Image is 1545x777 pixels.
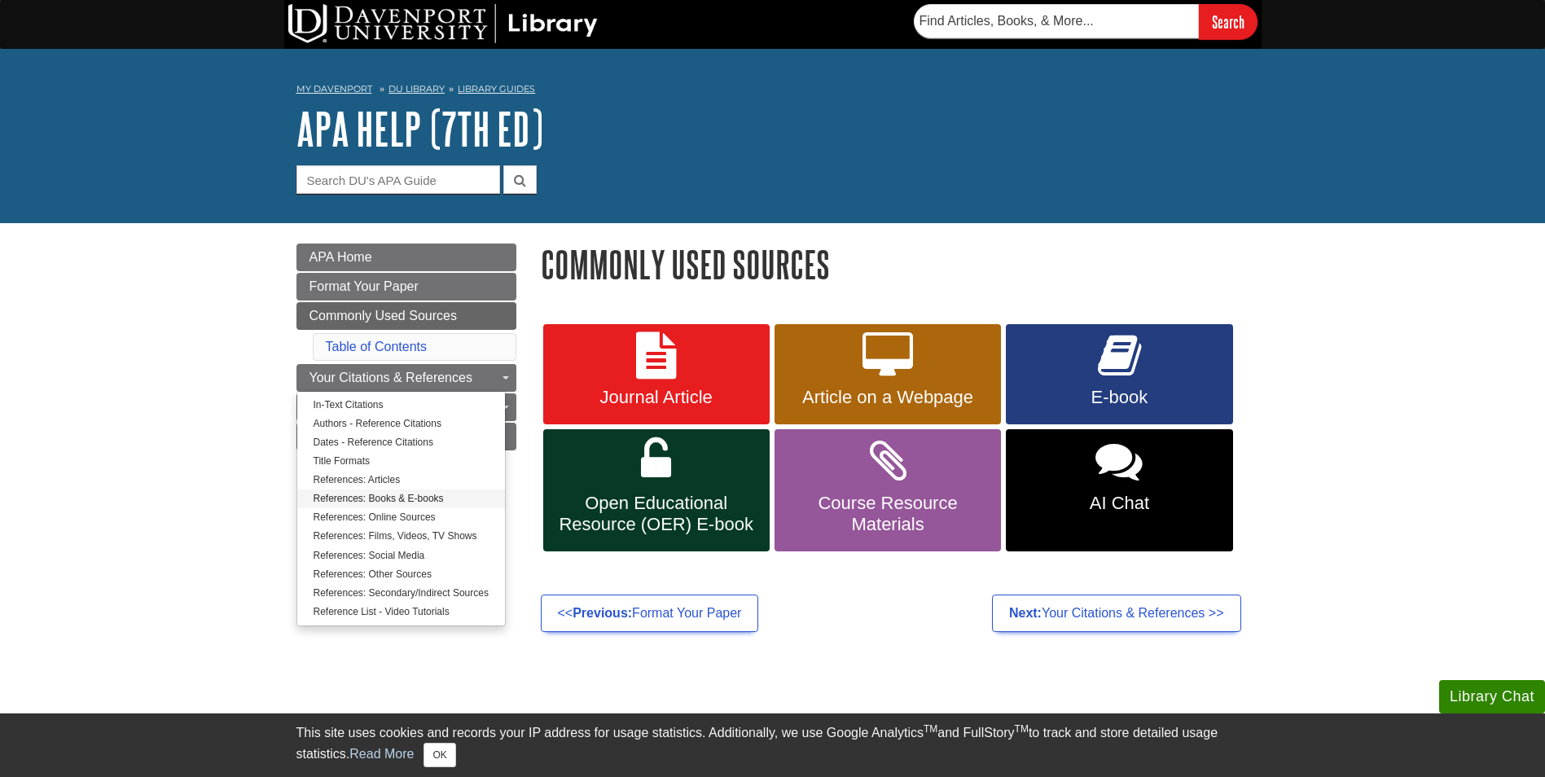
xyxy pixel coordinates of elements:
[297,584,505,603] a: References: Secondary/Indirect Sources
[573,606,632,620] strong: Previous:
[296,273,516,301] a: Format Your Paper
[541,244,1249,285] h1: Commonly Used Sources
[787,387,989,408] span: Article on a Webpage
[924,723,937,735] sup: TM
[1009,606,1042,620] strong: Next:
[296,78,1249,104] nav: breadcrumb
[297,396,505,415] a: In-Text Citations
[1018,387,1220,408] span: E-book
[296,244,516,450] div: Guide Page Menu
[296,165,500,194] input: Search DU's APA Guide
[296,723,1249,767] div: This site uses cookies and records your IP address for usage statistics. Additionally, we use Goo...
[541,595,759,632] a: <<Previous:Format Your Paper
[914,4,1199,38] input: Find Articles, Books, & More...
[1199,4,1258,39] input: Search
[1006,324,1232,425] a: E-book
[309,371,472,384] span: Your Citations & References
[297,452,505,471] a: Title Formats
[1018,493,1220,514] span: AI Chat
[297,489,505,508] a: References: Books & E-books
[775,429,1001,551] a: Course Resource Materials
[388,83,445,94] a: DU Library
[296,364,516,392] a: Your Citations & References
[1006,429,1232,551] a: AI Chat
[288,4,598,43] img: DU Library
[349,747,414,761] a: Read More
[296,244,516,271] a: APA Home
[1439,680,1545,713] button: Library Chat
[309,250,372,264] span: APA Home
[296,82,372,96] a: My Davenport
[992,595,1241,632] a: Next:Your Citations & References >>
[297,471,505,489] a: References: Articles
[297,527,505,546] a: References: Films, Videos, TV Shows
[326,340,428,353] a: Table of Contents
[555,387,757,408] span: Journal Article
[296,103,543,154] a: APA Help (7th Ed)
[297,508,505,527] a: References: Online Sources
[309,279,419,293] span: Format Your Paper
[297,415,505,433] a: Authors - Reference Citations
[297,433,505,452] a: Dates - Reference Citations
[297,547,505,565] a: References: Social Media
[458,83,535,94] a: Library Guides
[424,743,455,767] button: Close
[787,493,989,535] span: Course Resource Materials
[297,603,505,621] a: Reference List - Video Tutorials
[1015,723,1029,735] sup: TM
[555,493,757,535] span: Open Educational Resource (OER) E-book
[296,302,516,330] a: Commonly Used Sources
[914,4,1258,39] form: Searches DU Library's articles, books, and more
[775,324,1001,425] a: Article on a Webpage
[297,565,505,584] a: References: Other Sources
[543,429,770,551] a: Open Educational Resource (OER) E-book
[543,324,770,425] a: Journal Article
[309,309,457,323] span: Commonly Used Sources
